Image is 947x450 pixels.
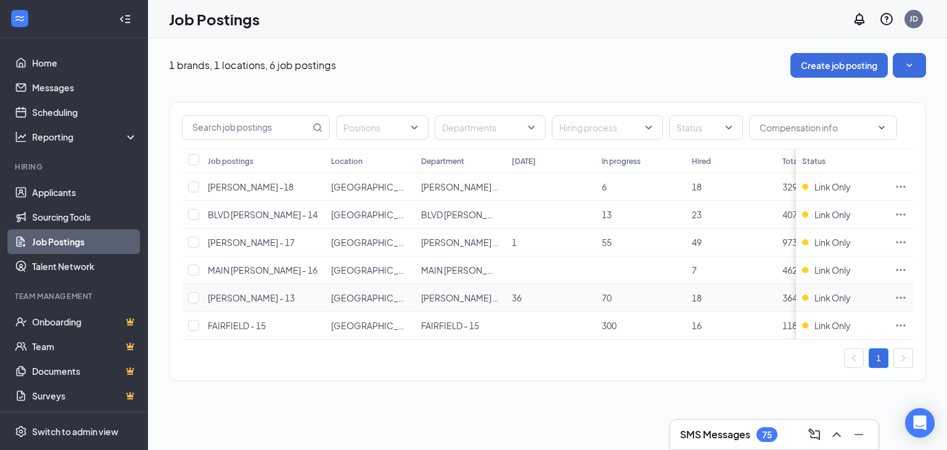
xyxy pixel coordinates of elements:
svg: ComposeMessage [807,427,822,442]
span: BLVD [PERSON_NAME] - 14 [421,209,531,220]
td: FAIRFIELD - 15 [415,312,505,340]
span: 407 [782,209,797,220]
span: FAIRFIELD - 15 [421,320,479,331]
button: SmallChevronDown [893,53,926,78]
h1: Job Postings [169,9,260,30]
button: ComposeMessage [805,425,824,444]
th: Hired [686,149,776,173]
button: ChevronUp [827,425,847,444]
span: 49 [692,237,702,248]
a: Scheduling [32,100,137,125]
a: DocumentsCrown [32,359,137,383]
span: Link Only [814,319,851,332]
svg: Minimize [851,427,866,442]
td: USA [325,229,415,256]
div: Department [421,156,464,166]
svg: SmallChevronDown [903,59,916,72]
li: 1 [869,348,888,368]
svg: Ellipses [895,264,907,276]
span: [GEOGRAPHIC_DATA] [331,237,421,248]
span: 16 [692,320,702,331]
svg: Ellipses [895,292,907,304]
a: OnboardingCrown [32,309,137,334]
a: Home [32,51,137,75]
span: 55 [602,237,612,248]
span: 1 [512,237,517,248]
span: [PERSON_NAME] - 13 [421,292,508,303]
span: Link Only [814,236,851,248]
div: Team Management [15,291,135,301]
svg: Notifications [852,12,867,27]
svg: WorkstreamLogo [14,12,26,25]
p: 1 brands, 1 locations, 6 job postings [169,59,336,72]
button: left [844,348,864,368]
div: Location [331,156,363,166]
a: TeamCrown [32,334,137,359]
a: Applicants [32,180,137,205]
span: 13 [602,209,612,220]
a: Job Postings [32,229,137,254]
span: 329 [782,181,797,192]
th: [DATE] [506,149,596,173]
span: [PERSON_NAME] -18 [421,181,507,192]
span: [PERSON_NAME] - 17 [208,237,295,248]
h3: SMS Messages [680,428,750,441]
span: left [850,354,858,362]
svg: ChevronUp [829,427,844,442]
span: 7 [692,264,697,276]
span: [PERSON_NAME] - 17 [421,237,508,248]
svg: Ellipses [895,181,907,193]
div: Switch to admin view [32,425,118,438]
span: Link Only [814,264,851,276]
span: 6 [602,181,607,192]
td: USA [325,256,415,284]
div: Open Intercom Messenger [905,408,935,438]
a: Sourcing Tools [32,205,137,229]
div: Reporting [32,131,138,143]
span: right [900,354,907,362]
svg: Settings [15,425,27,438]
button: Create job posting [790,53,888,78]
div: JD [909,14,918,24]
span: BLVD [PERSON_NAME] - 14 [208,209,318,220]
a: Talent Network [32,254,137,279]
div: Job postings [208,156,253,166]
span: Link Only [814,292,851,304]
span: [GEOGRAPHIC_DATA] [331,320,421,331]
span: 300 [602,320,617,331]
a: SurveysCrown [32,383,137,408]
span: 1187 [782,320,802,331]
span: 364 [782,292,797,303]
span: 36 [512,292,522,303]
th: Total [776,149,866,173]
span: 70 [602,292,612,303]
div: Hiring [15,162,135,172]
span: [GEOGRAPHIC_DATA] [331,292,421,303]
a: Messages [32,75,137,100]
svg: Ellipses [895,208,907,221]
span: 23 [692,209,702,220]
svg: QuestionInfo [879,12,894,27]
span: Link Only [814,181,851,193]
svg: Ellipses [895,236,907,248]
span: 18 [692,181,702,192]
svg: Analysis [15,131,27,143]
span: 973 [782,237,797,248]
span: [GEOGRAPHIC_DATA] [331,209,421,220]
span: FAIRFIELD - 15 [208,320,266,331]
th: In progress [596,149,686,173]
span: [PERSON_NAME] -18 [208,181,293,192]
button: right [893,348,913,368]
td: ROMBACH - 13 [415,284,505,312]
td: BLVD HAMILTON - 14 [415,201,505,229]
span: Link Only [814,208,851,221]
svg: ChevronDown [877,123,887,133]
span: 462 [782,264,797,276]
td: USA [325,173,415,201]
span: MAIN [PERSON_NAME] - 16 [208,264,318,276]
svg: Collapse [119,13,131,25]
span: [GEOGRAPHIC_DATA] [331,181,421,192]
button: Minimize [849,425,869,444]
th: Status [796,149,888,173]
td: USA [325,312,415,340]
